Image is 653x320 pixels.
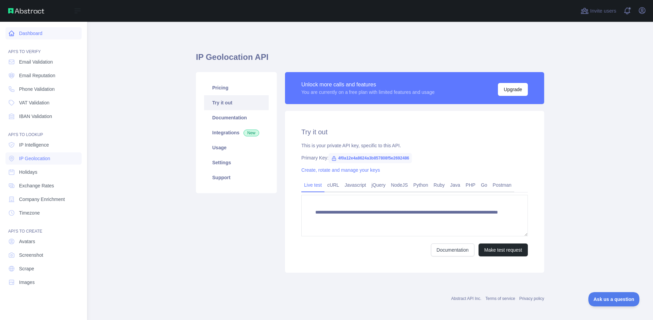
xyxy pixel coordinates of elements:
div: API'S TO CREATE [5,220,82,234]
a: Javascript [342,180,369,190]
a: Go [478,180,490,190]
a: Privacy policy [519,296,544,301]
a: Documentation [431,243,474,256]
h1: IP Geolocation API [196,52,544,68]
a: Pricing [204,80,269,95]
span: Holidays [19,169,37,175]
a: Postman [490,180,514,190]
a: Images [5,276,82,288]
a: Email Reputation [5,69,82,82]
div: API'S TO VERIFY [5,41,82,54]
span: IBAN Validation [19,113,52,120]
a: IBAN Validation [5,110,82,122]
a: Live test [301,180,324,190]
a: PHP [463,180,478,190]
a: Ruby [431,180,448,190]
a: Dashboard [5,27,82,39]
button: Upgrade [498,83,528,96]
a: cURL [324,180,342,190]
span: Screenshot [19,252,43,258]
a: Company Enrichment [5,193,82,205]
span: 4f0a12e4a8624a3b857808f5e2692486 [329,153,412,163]
iframe: Toggle Customer Support [588,292,639,306]
a: Email Validation [5,56,82,68]
a: jQuery [369,180,388,190]
a: IP Geolocation [5,152,82,165]
span: IP Geolocation [19,155,50,162]
a: Settings [204,155,269,170]
span: VAT Validation [19,99,49,106]
a: Exchange Rates [5,180,82,192]
button: Invite users [579,5,618,16]
span: Email Reputation [19,72,55,79]
span: New [244,130,259,136]
a: Create, rotate and manage your keys [301,167,380,173]
span: Company Enrichment [19,196,65,203]
a: Support [204,170,269,185]
a: IP Intelligence [5,139,82,151]
a: VAT Validation [5,97,82,109]
a: Usage [204,140,269,155]
a: Java [448,180,463,190]
a: Python [411,180,431,190]
a: Holidays [5,166,82,178]
a: Terms of service [485,296,515,301]
a: NodeJS [388,180,411,190]
span: Scrape [19,265,34,272]
a: Try it out [204,95,269,110]
a: Abstract API Inc. [451,296,482,301]
span: Phone Validation [19,86,55,92]
span: Exchange Rates [19,182,54,189]
div: Unlock more calls and features [301,81,435,89]
img: Abstract API [8,8,44,14]
span: Email Validation [19,58,53,65]
a: Timezone [5,207,82,219]
a: Documentation [204,110,269,125]
div: API'S TO LOOKUP [5,124,82,137]
a: Integrations New [204,125,269,140]
span: Timezone [19,209,40,216]
a: Avatars [5,235,82,248]
button: Make test request [479,243,528,256]
a: Scrape [5,263,82,275]
a: Screenshot [5,249,82,261]
a: Phone Validation [5,83,82,95]
h2: Try it out [301,127,528,137]
span: Invite users [590,7,616,15]
div: Primary Key: [301,154,528,161]
span: Avatars [19,238,35,245]
span: Images [19,279,35,286]
div: This is your private API key, specific to this API. [301,142,528,149]
div: You are currently on a free plan with limited features and usage [301,89,435,96]
span: IP Intelligence [19,141,49,148]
